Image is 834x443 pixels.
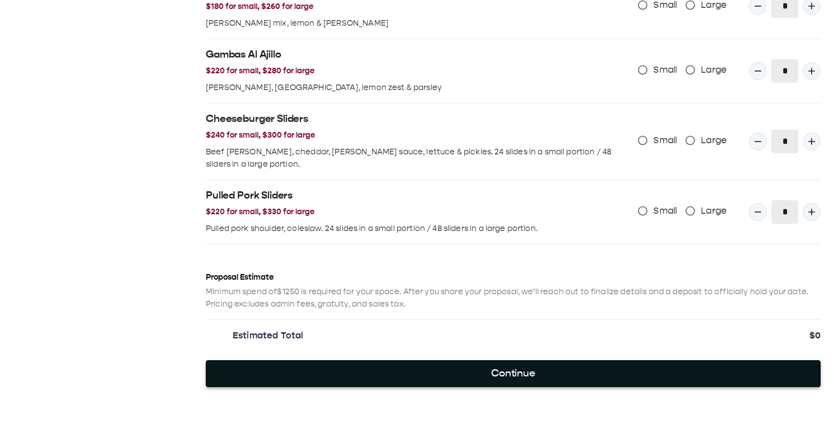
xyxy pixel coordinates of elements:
[206,82,612,94] p: [PERSON_NAME], [GEOGRAPHIC_DATA], lemon zest & parsley
[701,134,727,147] span: Large
[233,329,796,342] p: Estimated Total
[749,130,821,153] div: Quantity Input
[206,17,612,30] p: [PERSON_NAME] mix, lemon & [PERSON_NAME]
[749,59,821,83] div: Quantity Input
[701,63,727,77] span: Large
[206,286,821,310] p: Minimum spend of $1250 is required for your space. After you share your proposal, we’ll reach out...
[206,48,612,62] h2: Gambas Al Ajillo
[206,206,612,218] h3: $220 for small, $330 for large
[701,204,727,218] span: Large
[809,329,821,342] p: $ 0
[206,112,612,126] h2: Cheeseburger Sliders
[206,1,612,13] h3: $180 for small, $260 for large
[206,271,821,284] h3: Proposal Estimate
[206,146,612,171] p: Beef [PERSON_NAME], cheddar, [PERSON_NAME] sauce, lettuce & pickles. 24 slides in a small portion...
[206,189,612,202] h2: Pulled Pork Sliders
[206,65,612,77] h3: $220 for small, $280 for large
[206,223,612,235] p: Pulled pork shoulder, coleslaw. 24 slides in a small portion / 48 sliders in a large portion.
[206,129,612,142] h3: $240 for small, $300 for large
[206,360,821,387] button: Continue
[653,204,677,218] span: Small
[653,134,677,147] span: Small
[749,200,821,224] div: Quantity Input
[653,63,677,77] span: Small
